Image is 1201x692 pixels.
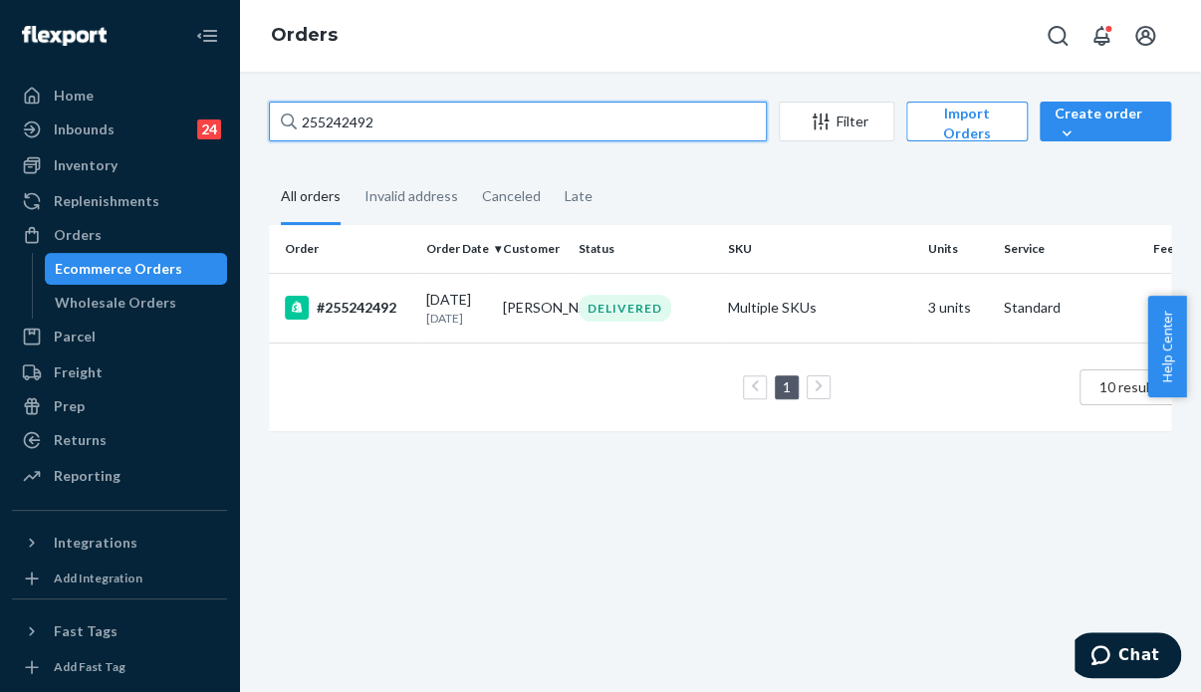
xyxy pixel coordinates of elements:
[12,390,227,422] a: Prep
[482,170,541,222] div: Canceled
[54,430,107,450] div: Returns
[12,185,227,217] a: Replenishments
[720,225,919,273] th: SKU
[1125,16,1165,56] button: Open account menu
[54,466,120,486] div: Reporting
[45,287,228,319] a: Wholesale Orders
[12,424,227,456] a: Returns
[906,102,1028,141] button: Import Orders
[285,296,410,320] div: #255242492
[55,259,182,279] div: Ecommerce Orders
[45,253,228,285] a: Ecommerce Orders
[720,273,919,343] td: Multiple SKUs
[919,225,996,273] th: Units
[1004,298,1137,318] p: Standard
[779,378,795,395] a: Page 1 is your current page
[12,80,227,112] a: Home
[12,219,227,251] a: Orders
[54,327,96,346] div: Parcel
[571,225,720,273] th: Status
[426,310,487,327] p: [DATE]
[54,119,115,139] div: Inbounds
[54,191,159,211] div: Replenishments
[55,293,176,313] div: Wholesale Orders
[1055,104,1156,143] div: Create order
[255,7,354,65] ol: breadcrumbs
[197,119,221,139] div: 24
[12,149,227,181] a: Inventory
[1147,296,1186,397] button: Help Center
[779,102,894,141] button: Filter
[22,26,107,46] img: Flexport logo
[12,527,227,559] button: Integrations
[426,290,487,327] div: [DATE]
[54,570,142,586] div: Add Integration
[1038,16,1078,56] button: Open Search Box
[364,170,458,222] div: Invalid address
[54,362,103,382] div: Freight
[418,225,495,273] th: Order Date
[54,225,102,245] div: Orders
[12,114,227,145] a: Inbounds24
[12,567,227,590] a: Add Integration
[281,170,341,225] div: All orders
[12,321,227,352] a: Parcel
[12,460,227,492] a: Reporting
[54,86,94,106] div: Home
[565,170,593,222] div: Late
[187,16,227,56] button: Close Navigation
[1081,16,1121,56] button: Open notifications
[54,533,137,553] div: Integrations
[780,112,893,131] div: Filter
[1075,632,1181,682] iframe: Opens a widget where you can chat to one of our agents
[271,24,338,46] a: Orders
[54,155,118,175] div: Inventory
[996,225,1145,273] th: Service
[495,273,572,343] td: [PERSON_NAME]
[12,655,227,679] a: Add Fast Tag
[1040,102,1171,141] button: Create order
[12,615,227,647] button: Fast Tags
[269,102,767,141] input: Search orders
[503,240,564,257] div: Customer
[54,621,118,641] div: Fast Tags
[919,273,996,343] td: 3 units
[12,356,227,388] a: Freight
[54,396,85,416] div: Prep
[54,658,125,675] div: Add Fast Tag
[579,295,671,322] div: DELIVERED
[269,225,418,273] th: Order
